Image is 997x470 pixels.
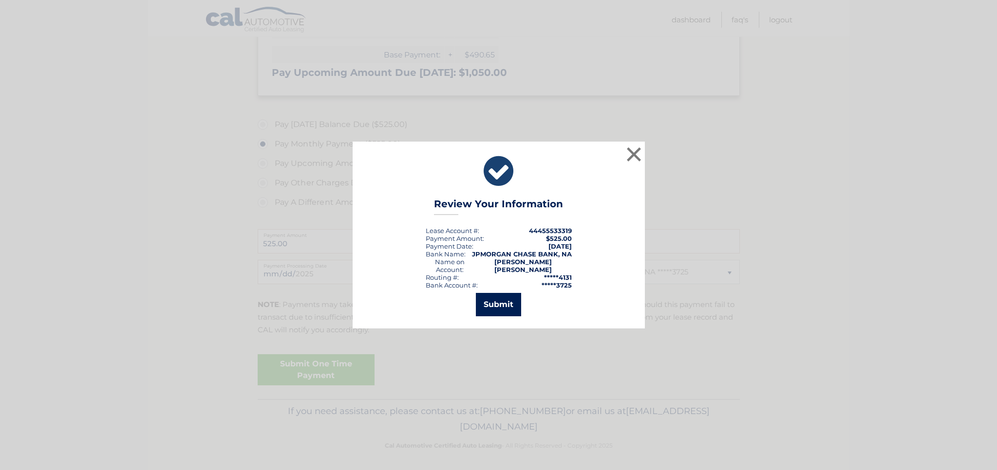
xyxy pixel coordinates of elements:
span: [DATE] [548,242,572,250]
div: Routing #: [426,273,459,281]
button: Submit [476,293,521,316]
div: : [426,242,473,250]
strong: 44455533319 [529,227,572,235]
span: Payment Date [426,242,472,250]
div: Bank Name: [426,250,466,258]
div: Payment Amount: [426,235,484,242]
div: Bank Account #: [426,281,478,289]
div: Name on Account: [426,258,475,273]
strong: JPMORGAN CHASE BANK, NA [472,250,572,258]
h3: Review Your Information [434,198,563,215]
div: Lease Account #: [426,227,479,235]
button: × [624,145,644,164]
span: $525.00 [546,235,572,242]
strong: [PERSON_NAME] [PERSON_NAME] [494,258,552,273]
